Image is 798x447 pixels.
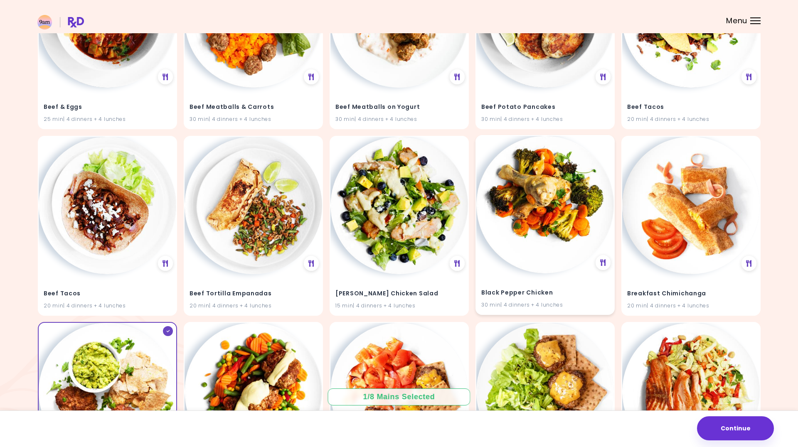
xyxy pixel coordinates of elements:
div: See Meal Plan [158,69,173,84]
h4: Breakfast Chimichanga [627,287,755,300]
div: 30 min | 4 dinners + 4 lunches [481,115,609,123]
div: See Meal Plan [304,256,319,271]
div: See Meal Plan [158,256,173,271]
div: 20 min | 4 dinners + 4 lunches [627,115,755,123]
div: 20 min | 4 dinners + 4 lunches [190,302,317,309]
div: 20 min | 4 dinners + 4 lunches [627,302,755,309]
div: 15 min | 4 dinners + 4 lunches [335,302,463,309]
div: See Meal Plan [741,69,756,84]
div: 25 min | 4 dinners + 4 lunches [44,115,171,123]
h4: Beef Tortilla Empanadas [190,287,317,300]
h4: Berry Chicken Salad [335,287,463,300]
h4: Beef Tacos [627,101,755,114]
div: 30 min | 4 dinners + 4 lunches [335,115,463,123]
div: 30 min | 4 dinners + 4 lunches [190,115,317,123]
div: See Meal Plan [304,69,319,84]
h4: Beef & Eggs [44,101,171,114]
div: 30 min | 4 dinners + 4 lunches [481,301,609,309]
span: Menu [726,17,747,25]
div: See Meal Plan [450,69,465,84]
div: See Meal Plan [450,256,465,271]
div: See Meal Plan [741,256,756,271]
h4: Beef Meatballs on Yogurt [335,101,463,114]
button: Continue [697,416,774,440]
div: See Meal Plan [596,69,611,84]
div: 20 min | 4 dinners + 4 lunches [44,302,171,309]
div: 1 / 8 Mains Selected [357,392,441,402]
h4: Beef Potato Pancakes [481,101,609,114]
h4: Beef Meatballs & Carrots [190,101,317,114]
div: See Meal Plan [596,255,611,270]
h4: Beef Tacos [44,287,171,300]
h4: Black Pepper Chicken [481,286,609,299]
img: RxDiet [37,15,84,29]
